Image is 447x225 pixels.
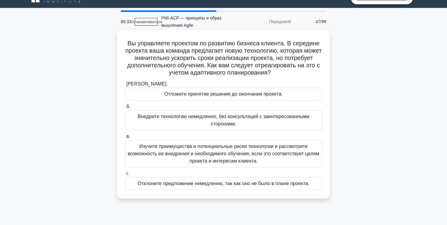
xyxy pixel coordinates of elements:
font: Передовой [269,19,291,24]
font: 69:33 [121,19,131,24]
font: Останавливаться [130,20,162,24]
font: [PERSON_NAME]. [126,81,168,86]
font: б. [126,104,130,109]
font: г. [126,171,129,176]
font: Отложите принятие решения до окончания проекта. [164,91,282,97]
font: PMI-ACP — принципы и образ мышления Agile [161,16,221,28]
font: Изучите преимущества и потенциальные риски технологии и рассмотрите возможность ее внедрения и не... [128,144,319,163]
font: 47/99 [316,19,326,24]
font: Вы управляете проектом по развитию бизнеса клиента. В середине проекта ваша команда предлагает но... [125,40,322,76]
font: в. [126,134,130,139]
font: Внедрите технологию немедленно, без консультаций с заинтересованными сторонами. [138,114,309,126]
a: Останавливаться [135,18,158,26]
font: Отклоните предложение немедленно, так как оно не было в плане проекта. [137,181,309,186]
